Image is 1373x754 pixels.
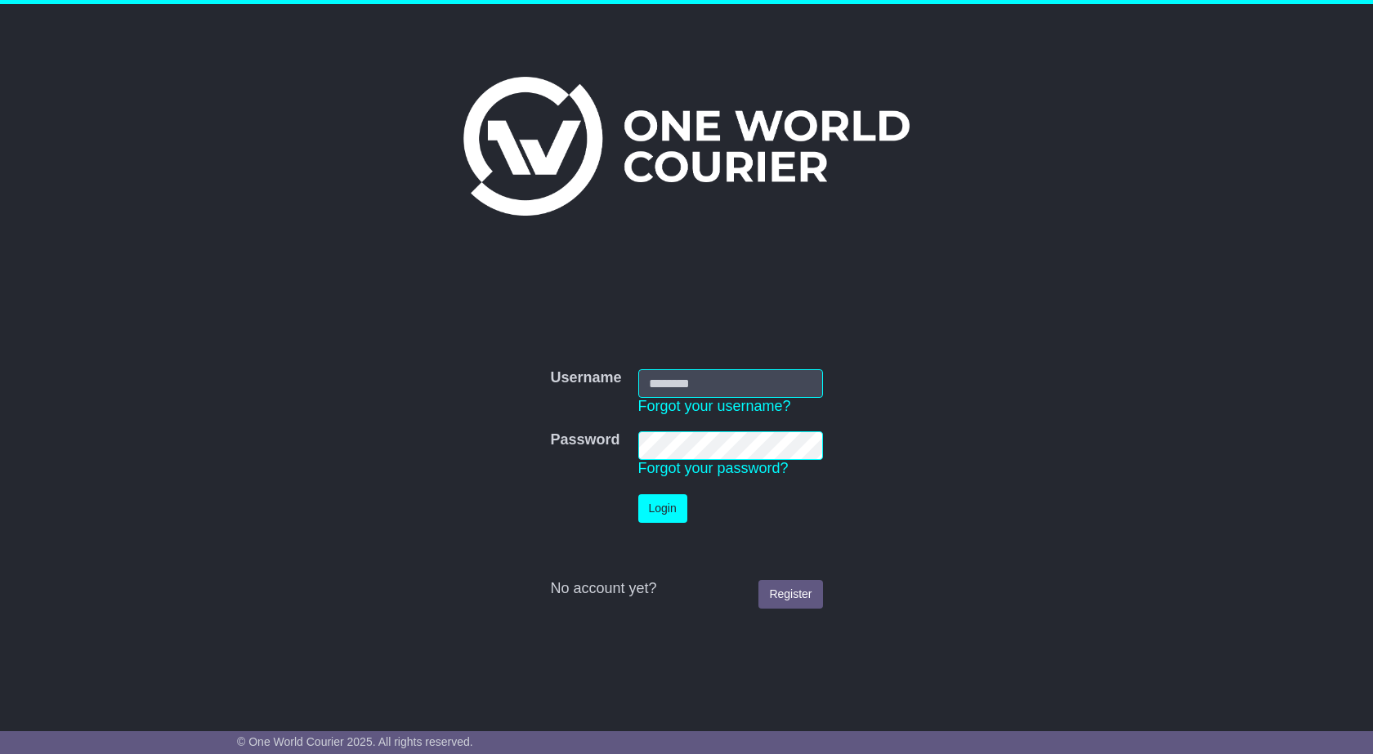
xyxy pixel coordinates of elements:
img: One World [463,77,910,216]
button: Login [638,494,687,523]
a: Forgot your username? [638,398,791,414]
label: Password [550,431,619,449]
a: Forgot your password? [638,460,789,476]
a: Register [758,580,822,609]
div: No account yet? [550,580,822,598]
span: © One World Courier 2025. All rights reserved. [237,735,473,748]
label: Username [550,369,621,387]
